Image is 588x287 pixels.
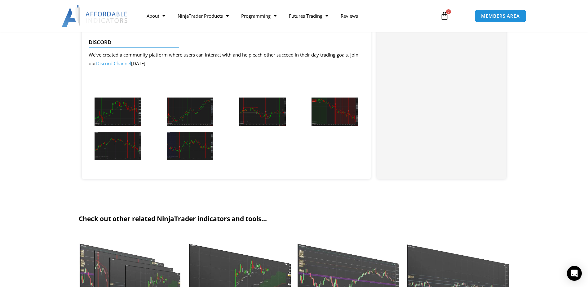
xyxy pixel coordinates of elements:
[89,52,358,66] span: We’ve created a community platform where users can interact with and help each other succeed in t...
[79,215,510,223] h2: Check out other related NinjaTrader indicators and tools...
[334,9,364,23] a: Reviews
[475,10,526,22] a: MEMBERS AREA
[235,9,283,23] a: Programming
[140,9,171,23] a: About
[96,60,131,66] a: Discord Channel
[283,9,334,23] a: Futures Trading
[446,9,451,14] span: 0
[62,5,128,27] img: LogoAI | Affordable Indicators – NinjaTrader
[481,14,520,18] span: MEMBERS AREA
[140,9,433,23] nav: Menu
[95,98,141,126] img: First Touch Signals - NQ 1 Minute | Affordable Indicators – NinjaTrader
[95,132,141,160] img: First Touch Signals - CL 5000 Volume | Affordable Indicators – NinjaTrader
[171,9,235,23] a: NinjaTrader Products
[431,7,458,25] a: 0
[239,98,286,126] img: First Touch Signals - CL 2 Minute | Affordable Indicators – NinjaTrader
[167,132,213,160] img: First Touch Signals - ES 10 Range | Affordable Indicators – NinjaTrader
[89,39,359,45] h4: Discord
[167,98,213,126] img: First Touch Signals - NQ 20 Renko | Affordable Indicators – NinjaTrader
[312,98,358,126] img: First Touch Signals - ES 5 Minute | Affordable Indicators – NinjaTrader
[567,266,582,281] div: Open Intercom Messenger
